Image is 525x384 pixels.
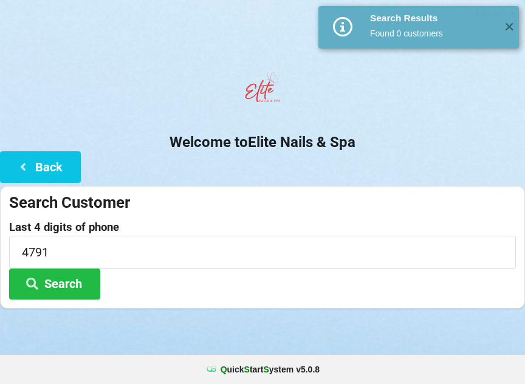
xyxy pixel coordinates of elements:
input: 0000 [9,236,516,268]
button: Search [9,269,100,300]
div: Search Results [370,12,495,24]
span: Q [221,365,227,374]
label: Last 4 digits of phone [9,221,516,233]
span: S [263,365,269,374]
span: S [244,365,250,374]
div: Search Customer [9,193,516,213]
b: uick tart ystem v 5.0.8 [221,363,320,375]
img: favicon.ico [205,363,218,375]
div: Found 0 customers [370,27,495,39]
img: EliteNailsSpa-Logo1.png [238,66,287,115]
